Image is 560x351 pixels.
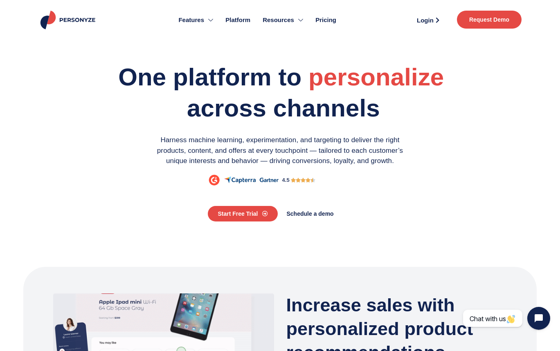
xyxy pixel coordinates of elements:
span: Features [178,16,204,25]
span: across channels [187,94,380,122]
div: 4.5/5 [291,177,316,184]
a: Platform [219,4,256,36]
i:  [296,177,301,184]
span: Schedule a demo [287,211,334,217]
span: One platform to [118,63,301,91]
span: Platform [225,16,250,25]
span: Resources [263,16,294,25]
span: Start Free Trial [218,211,258,217]
i:  [301,177,306,184]
p: Harness machine learning, experimentation, and targeting to deliver the right products, content, ... [147,135,413,166]
a: Start Free Trial [208,206,277,221]
a: Login [407,14,449,26]
a: Features [172,4,219,36]
span: Login [417,17,434,23]
a: Request Demo [457,11,522,29]
i:  [306,177,310,184]
i:  [310,177,315,184]
a: Pricing [309,4,342,36]
a: Resources [256,4,309,36]
span: Pricing [315,16,336,25]
span: Request Demo [469,17,509,22]
div: 4.5 [282,176,290,184]
img: Personyze logo [39,11,99,29]
i:  [291,177,296,184]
